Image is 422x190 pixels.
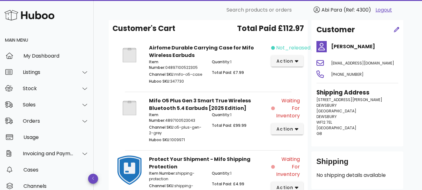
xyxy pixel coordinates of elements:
[212,70,244,75] span: Total Paid: £7.99
[316,120,332,125] span: WF12 7EL
[212,59,230,64] span: Quantity:
[212,112,230,117] span: Quantity:
[316,125,356,131] span: [GEOGRAPHIC_DATA]
[149,171,176,176] span: Item Number:
[375,6,392,14] a: Logout
[23,118,74,124] div: Orders
[271,123,303,135] button: action
[316,131,322,136] span: GB
[117,97,141,119] img: Product Image
[23,134,89,140] div: Usage
[149,44,254,59] strong: Airfome Durable Carrying Case for Mifo Wireless Earbuds
[112,23,175,34] span: Customer's Cart
[23,151,74,157] div: Invoicing and Payments
[149,72,205,77] p: mifo-o5-case
[316,108,356,114] span: [GEOGRAPHIC_DATA]
[331,60,394,66] span: [EMAIL_ADDRESS][DOMAIN_NAME]
[331,43,398,50] h4: [PERSON_NAME]
[149,59,165,70] span: Item Number:
[23,102,74,108] div: Sales
[331,72,364,77] span: [PHONE_NUMBER]
[149,183,174,188] span: Channel SKU:
[23,53,89,59] div: My Dashboard
[237,23,304,34] span: Total Paid £112.97
[23,69,74,75] div: Listings
[212,112,267,118] p: 1
[149,59,205,70] p: 04897100522305
[117,44,141,66] img: Product Image
[149,112,165,123] span: Item Number:
[276,126,294,132] span: action
[316,24,355,35] h2: Customer
[149,79,205,84] p: 347730
[212,123,246,128] span: Total Paid: £99.99
[149,156,251,170] strong: Protect Your Shipment - Mifo Shipping Protection
[316,88,398,97] h3: Shipping Address
[149,72,174,77] span: Channel SKU:
[149,171,205,182] p: shipping-protection
[212,171,230,176] span: Quantity:
[117,156,141,185] img: Product Image
[316,97,382,102] span: [STREET_ADDRESS][PERSON_NAME]
[276,44,323,52] span: not_released_yet
[321,6,342,13] span: Abi Para
[212,181,244,187] span: Total Paid: £4.99
[149,137,170,142] span: Huboo SKU:
[316,157,398,172] div: Shipping
[149,137,205,143] p: 1009971
[23,167,89,173] div: Cases
[276,156,300,178] span: Waiting for Inventory
[23,85,74,91] div: Stock
[149,125,205,136] p: o5-plus-gen-2-grey
[276,97,300,120] span: Waiting for Inventory
[149,112,205,123] p: 4897100523043
[4,8,54,22] img: Huboo Logo
[149,79,170,84] span: Huboo SKU:
[316,114,337,119] span: DEWSBURY
[212,59,267,65] p: 1
[212,171,267,176] p: 1
[276,58,294,64] span: action
[271,55,303,67] button: action
[23,183,89,189] div: Channels
[344,6,371,13] span: (Ref: 4300)
[149,125,174,130] span: Channel SKU:
[149,97,251,112] strong: Mifo O5 Plus Gen 3 Smart True Wireless Bluetooth 5.4 Earbuds [2025 Edition]
[316,103,337,108] span: DEWSBURY
[316,172,398,179] p: No shipping details available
